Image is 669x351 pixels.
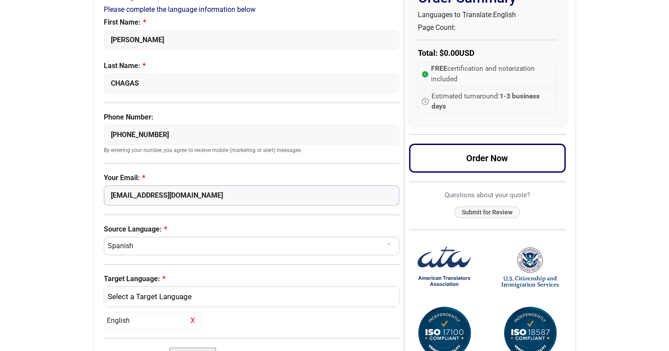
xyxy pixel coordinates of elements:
input: Enter Your Email [104,185,400,206]
p: Page Count: [418,22,557,33]
strong: FREE [431,65,447,72]
div: English [109,291,391,303]
div: English [104,312,201,329]
label: Last Name: [104,61,400,71]
h2: Please complete the language information below [104,5,400,14]
small: By entering your number, you agree to receive mobile (marketing or alert) messages [104,147,400,154]
span: X [188,315,197,326]
label: Target Language: [104,274,400,284]
label: Source Language: [104,224,400,235]
button: Order Now [409,144,566,173]
button: Submit for Review [454,206,520,218]
button: English [104,286,400,308]
span: English [493,11,516,19]
span: 0.00 [444,48,459,58]
span: certification and notarization included [431,64,553,84]
label: Phone Number: [104,112,400,123]
p: Total: $ USD [418,47,557,59]
input: Enter Your Phone Number [104,125,400,145]
label: First Name: [104,17,400,28]
img: American Translators Association Logo [416,239,473,296]
h6: Questions about your quote? [409,191,566,199]
label: Your Email: [104,173,400,183]
p: Languages to Translate: [418,10,557,20]
img: United States Citizenship and Immigration Services Logo [501,246,559,289]
input: Enter Your First Name [104,30,400,50]
input: Enter Your Last Name [104,73,400,94]
span: Estimated turnaround: [431,91,553,112]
